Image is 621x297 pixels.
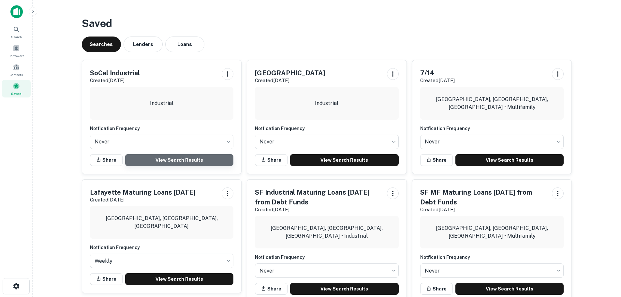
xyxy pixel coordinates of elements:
[420,283,453,295] button: Share
[90,187,196,197] h5: Lafayette Maturing Loans [DATE]
[290,154,399,166] a: View Search Results
[11,34,22,39] span: Search
[420,261,564,280] div: Without label
[90,77,140,84] p: Created [DATE]
[420,125,564,132] h6: Notfication Frequency
[420,206,547,214] p: Created [DATE]
[90,154,123,166] button: Share
[11,91,22,96] span: Saved
[82,37,121,52] button: Searches
[420,77,455,84] p: Created [DATE]
[260,224,393,240] p: [GEOGRAPHIC_DATA], [GEOGRAPHIC_DATA], [GEOGRAPHIC_DATA] • Industrial
[420,187,547,207] h5: SF MF Maturing Loans [DATE] from Debt Funds
[90,244,234,251] h6: Notfication Frequency
[315,99,338,107] p: Industrial
[420,68,455,78] h5: 7/14
[255,254,399,261] h6: Notfication Frequency
[125,154,234,166] a: View Search Results
[255,187,382,207] h5: SF Industrial Maturing Loans [DATE] from Debt Funds
[165,37,204,52] button: Loans
[255,125,399,132] h6: Notfication Frequency
[455,283,564,295] a: View Search Results
[420,254,564,261] h6: Notfication Frequency
[455,154,564,166] a: View Search Results
[2,80,31,97] a: Saved
[10,72,23,77] span: Contacts
[255,283,288,295] button: Share
[425,96,559,111] p: [GEOGRAPHIC_DATA], [GEOGRAPHIC_DATA], [GEOGRAPHIC_DATA] • Multifamily
[255,261,399,280] div: Without label
[425,224,559,240] p: [GEOGRAPHIC_DATA], [GEOGRAPHIC_DATA], [GEOGRAPHIC_DATA] • Multifamily
[255,154,288,166] button: Share
[8,53,24,58] span: Borrowers
[255,68,325,78] h5: [GEOGRAPHIC_DATA]
[90,252,234,270] div: Without label
[2,42,31,60] a: Borrowers
[95,215,229,230] p: [GEOGRAPHIC_DATA], [GEOGRAPHIC_DATA], [GEOGRAPHIC_DATA]
[588,245,621,276] iframe: Chat Widget
[90,133,234,151] div: Without label
[290,283,399,295] a: View Search Results
[82,16,572,31] h3: Saved
[255,133,399,151] div: Without label
[124,37,163,52] button: Lenders
[255,77,325,84] p: Created [DATE]
[90,68,140,78] h5: SoCal Industrial
[150,99,173,107] p: Industrial
[90,273,123,285] button: Share
[125,273,234,285] a: View Search Results
[2,23,31,41] a: Search
[255,206,382,214] p: Created [DATE]
[10,5,23,18] img: capitalize-icon.png
[2,61,31,79] a: Contacts
[420,154,453,166] button: Share
[90,196,196,204] p: Created [DATE]
[90,125,234,132] h6: Notfication Frequency
[420,133,564,151] div: Without label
